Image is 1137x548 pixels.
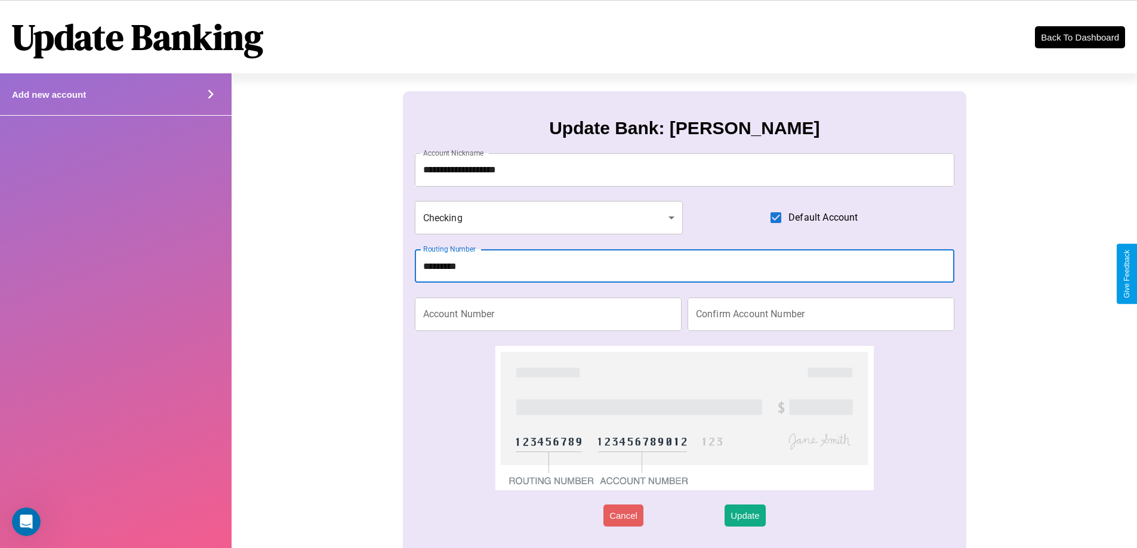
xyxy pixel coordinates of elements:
h4: Add new account [12,89,86,100]
span: Default Account [788,210,858,225]
iframe: Intercom live chat [12,507,41,536]
div: Give Feedback [1123,250,1131,298]
div: Checking [415,201,683,234]
label: Account Nickname [423,148,484,158]
button: Back To Dashboard [1035,26,1125,48]
h1: Update Banking [12,13,263,61]
button: Cancel [603,504,643,527]
label: Routing Number [423,244,476,254]
img: check [495,346,873,490]
button: Update [725,504,765,527]
h3: Update Bank: [PERSON_NAME] [549,118,819,138]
